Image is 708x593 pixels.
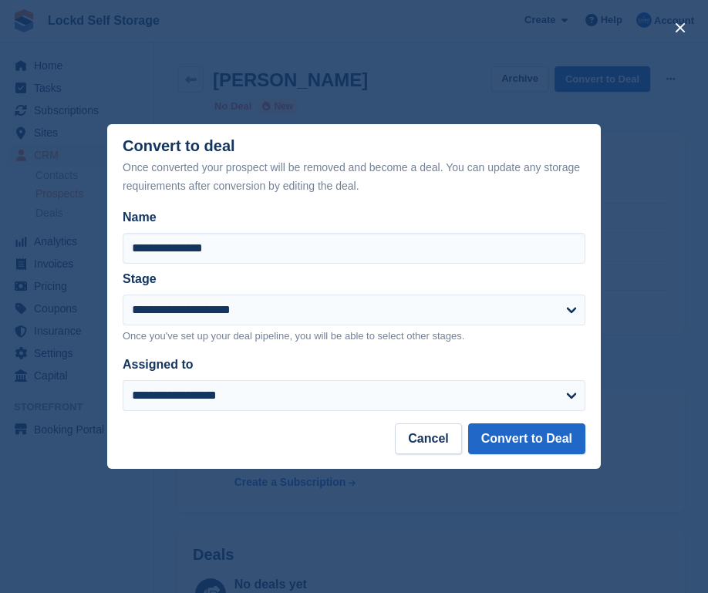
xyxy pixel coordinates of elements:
div: Convert to deal [123,137,585,195]
button: close [668,15,693,40]
div: Once converted your prospect will be removed and become a deal. You can update any storage requir... [123,158,585,195]
label: Stage [123,272,157,285]
button: Cancel [395,423,461,454]
label: Assigned to [123,358,194,371]
p: Once you've set up your deal pipeline, you will be able to select other stages. [123,329,585,344]
label: Name [123,208,585,227]
button: Convert to Deal [468,423,585,454]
